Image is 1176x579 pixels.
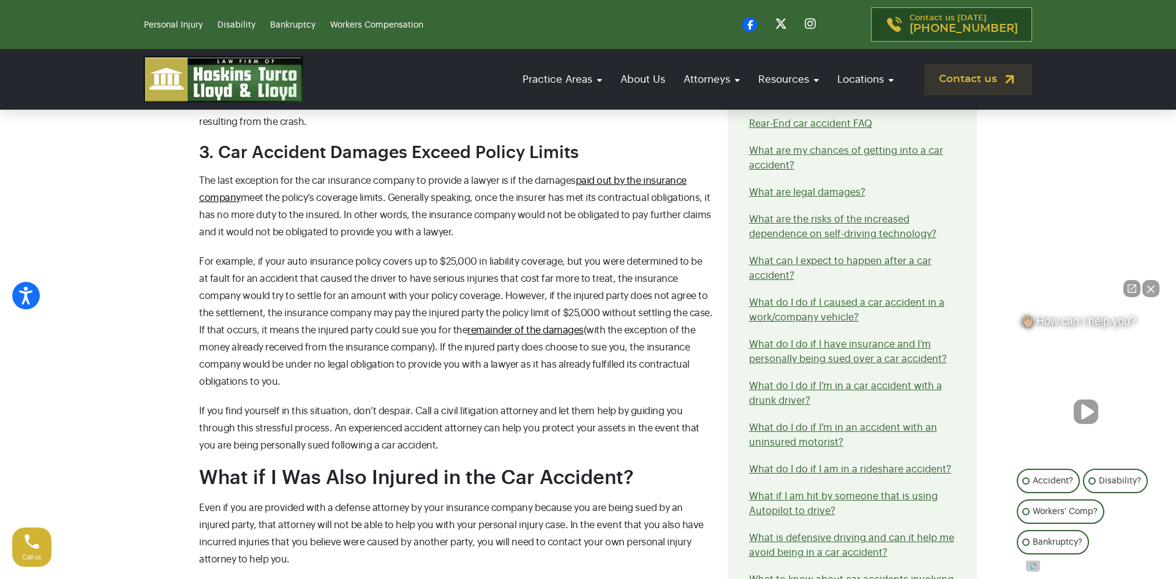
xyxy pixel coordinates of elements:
a: Open intaker chat [1026,561,1040,572]
a: What are my chances of getting into a car accident? [749,146,943,170]
a: What can I expect to happen after a car accident? [749,256,932,281]
a: What are the risks of the increased dependence on self-driving technology? [749,214,937,239]
a: paid out by the insurance company [199,176,687,203]
div: 👋🏼 How can I help you? [1014,314,1158,334]
span: If you find yourself in this situation, don’t despair. Call a civil litigation attorney and let t... [199,406,699,450]
a: What if I am hit by someone that is using Autopilot to drive? [749,491,938,516]
a: remainder of the damages [467,325,583,335]
a: Disability [217,21,255,29]
a: Attorneys [677,62,746,97]
p: Accident? [1033,474,1073,488]
a: Practice Areas [516,62,608,97]
span: 3. Car Accident Damages Exceed Policy Limits [199,144,579,161]
a: Open direct chat [1123,280,1140,297]
span: The last exception for the car insurance company to provide a lawyer is if the damages meet the p... [199,176,711,237]
span: What if I Was Also Injured in the Car Accident? [199,468,634,488]
a: What do I do if I have insurance and I’m personally being sued over a car accident? [749,339,947,364]
a: What do I do if I am in a rideshare accident? [749,464,951,474]
a: What do I do if I’m in an accident with an uninsured motorist? [749,423,937,447]
a: Contact us [924,64,1032,95]
span: For example, if your auto insurance policy covers up to $25,000 in liability coverage, but you we... [199,257,712,387]
p: Workers' Comp? [1033,504,1098,519]
span: Automobile insurance policies are generally written to cover the acts of negligence, not the inte... [199,66,707,127]
p: Contact us [DATE] [910,14,1018,35]
a: Workers Compensation [330,21,423,29]
span: [PHONE_NUMBER] [910,23,1018,35]
a: What do I do if I caused a car accident in a work/company vehicle? [749,298,944,322]
a: Resources [752,62,825,97]
a: Bankruptcy [270,21,315,29]
p: Bankruptcy? [1033,535,1082,550]
span: Call us [23,554,42,561]
a: What is defensive driving and can it help me avoid being in a car accident? [749,533,954,558]
a: What do I do if I’m in a car accident with a drunk driver? [749,381,942,406]
button: Close Intaker Chat Widget [1142,280,1159,297]
button: Unmute video [1074,399,1098,424]
a: Rear-End car accident FAQ [749,119,872,129]
p: Disability? [1099,474,1141,488]
a: Contact us [DATE][PHONE_NUMBER] [871,7,1032,42]
a: Personal Injury [144,21,203,29]
a: What are legal damages? [749,187,865,197]
span: Even if you are provided with a defense attorney by your insurance company because you are being ... [199,503,704,564]
a: About Us [614,62,671,97]
a: Locations [831,62,900,97]
img: logo [144,56,303,102]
